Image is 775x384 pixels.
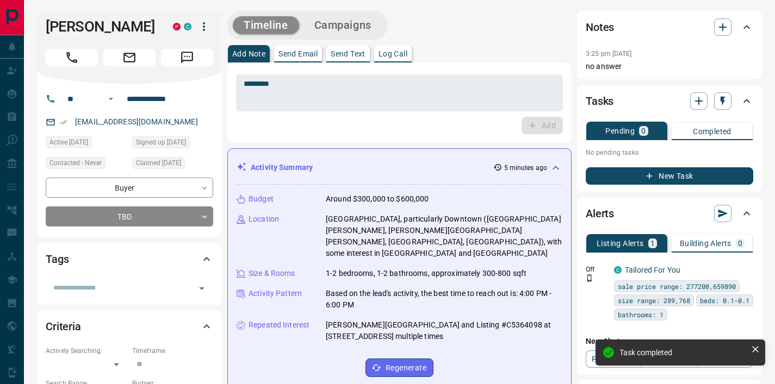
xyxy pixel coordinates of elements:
[586,167,753,185] button: New Task
[46,18,157,35] h1: [PERSON_NAME]
[46,346,127,356] p: Actively Searching:
[650,240,655,247] p: 1
[379,50,407,58] p: Log Call
[303,16,382,34] button: Campaigns
[132,136,213,152] div: Fri Mar 08 2019
[161,49,213,66] span: Message
[249,319,309,331] p: Repeated Interest
[237,158,562,178] div: Activity Summary5 minutes ago
[278,50,318,58] p: Send Email
[331,50,365,58] p: Send Text
[184,23,191,30] div: condos.ca
[46,206,213,226] div: TBD
[75,117,198,126] a: [EMAIL_ADDRESS][DOMAIN_NAME]
[586,350,642,368] a: Property
[249,268,295,279] p: Size & Rooms
[504,163,547,173] p: 5 minutes ago
[103,49,156,66] span: Email
[641,127,646,135] p: 0
[46,246,213,272] div: Tags
[614,266,622,274] div: condos.ca
[46,318,81,335] h2: Criteria
[680,240,731,247] p: Building Alerts
[46,49,98,66] span: Call
[365,358,433,377] button: Regenerate
[586,336,753,347] p: New Alert:
[618,281,736,292] span: sale price range: 277200,659890
[700,295,749,306] span: beds: 0.1-0.1
[586,200,753,226] div: Alerts
[326,288,562,311] p: Based on the lead's activity, the best time to reach out is: 4:00 PM - 6:00 PM
[49,158,102,168] span: Contacted - Never
[625,266,680,274] a: Tailored For You
[249,288,302,299] p: Activity Pattern
[586,88,753,114] div: Tasks
[49,137,88,148] span: Active [DATE]
[693,128,731,135] p: Completed
[586,14,753,40] div: Notes
[597,240,644,247] p: Listing Alerts
[46,178,213,198] div: Buyer
[46,250,69,268] h2: Tags
[586,92,613,110] h2: Tasks
[586,18,614,36] h2: Notes
[586,265,607,274] p: Off
[46,136,127,152] div: Fri Sep 12 2025
[586,144,753,161] p: No pending tasks
[619,348,747,357] div: Task completed
[249,193,274,205] p: Budget
[136,137,186,148] span: Signed up [DATE]
[326,213,562,259] p: [GEOGRAPHIC_DATA], particularly Downtown ([GEOGRAPHIC_DATA][PERSON_NAME], [PERSON_NAME][GEOGRAPHI...
[194,281,209,296] button: Open
[586,50,632,58] p: 3:25 pm [DATE]
[233,16,299,34] button: Timeline
[618,295,690,306] span: size range: 289,768
[249,213,279,225] p: Location
[60,118,67,126] svg: Email Verified
[326,193,429,205] p: Around $300,000 to $600,000
[136,158,181,168] span: Claimed [DATE]
[586,205,614,222] h2: Alerts
[605,127,635,135] p: Pending
[132,157,213,172] div: Thu Sep 04 2025
[586,61,753,72] p: no answer
[104,92,117,105] button: Open
[618,309,664,320] span: bathrooms: 1
[46,313,213,339] div: Criteria
[132,346,213,356] p: Timeframe:
[586,274,593,282] svg: Push Notification Only
[738,240,742,247] p: 0
[251,162,313,173] p: Activity Summary
[232,50,265,58] p: Add Note
[326,268,526,279] p: 1-2 bedrooms, 1-2 bathrooms, approximately 300-800 sqft
[173,23,181,30] div: property.ca
[326,319,562,342] p: [PERSON_NAME][GEOGRAPHIC_DATA] and Listing #C5364098 at [STREET_ADDRESS] multiple times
